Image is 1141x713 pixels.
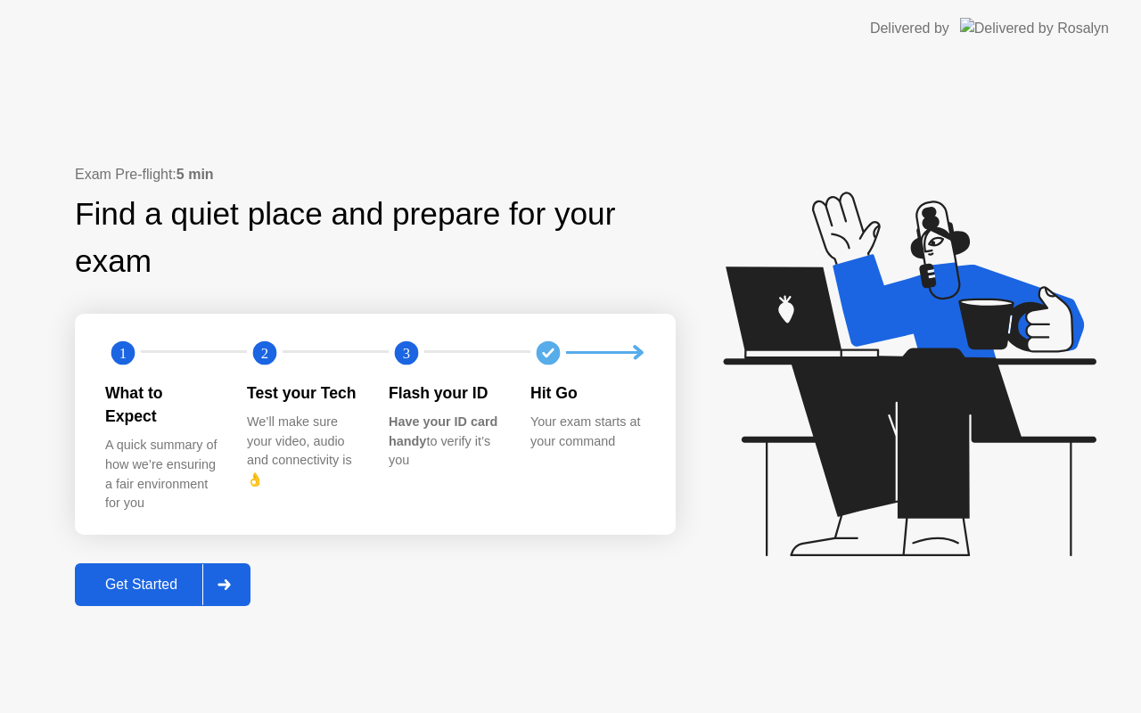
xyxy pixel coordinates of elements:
div: Delivered by [870,18,949,39]
text: 2 [261,344,268,361]
div: Test your Tech [247,381,360,405]
div: Get Started [80,577,202,593]
text: 1 [119,344,127,361]
div: Flash your ID [389,381,502,405]
div: Find a quiet place and prepare for your exam [75,191,676,285]
div: Hit Go [530,381,644,405]
div: We’ll make sure your video, audio and connectivity is 👌 [247,413,360,489]
img: Delivered by Rosalyn [960,18,1109,38]
div: Your exam starts at your command [530,413,644,451]
div: to verify it’s you [389,413,502,471]
text: 3 [403,344,410,361]
div: Exam Pre-flight: [75,164,676,185]
div: A quick summary of how we’re ensuring a fair environment for you [105,436,218,512]
div: What to Expect [105,381,218,429]
b: 5 min [176,167,214,182]
button: Get Started [75,563,250,606]
b: Have your ID card handy [389,414,497,448]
